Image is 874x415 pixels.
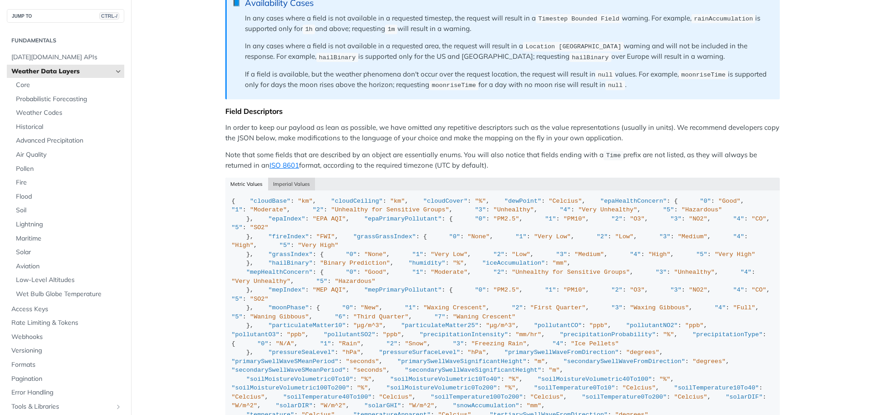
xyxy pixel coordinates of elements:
span: "mepHealthConcern" [246,269,313,276]
span: "N/A" [276,340,295,347]
span: Lightning [16,220,122,229]
span: "μg/m^3" [353,322,383,329]
span: "humidity" [408,260,445,266]
span: "secondarySwellWaveSMeanPeriod" [232,367,346,374]
span: "Low" [512,251,530,258]
span: "4" [741,269,752,276]
span: "Waxing Crescent" [423,304,486,311]
span: Historical [16,123,122,132]
span: "Unhealthy" [674,269,715,276]
span: "NO2" [689,215,707,222]
span: "solarGHI" [364,402,401,409]
span: "O3" [630,287,645,293]
span: Versioning [11,346,122,355]
span: "5" [232,313,243,320]
p: In any cases where a field is not available in a requested timestep, the request will result in a... [245,13,771,35]
span: "1" [405,304,416,311]
span: "%" [357,384,368,391]
span: "particulateMatter25" [401,322,478,329]
a: Fire [11,176,124,190]
span: "pollutantNO2" [626,322,677,329]
span: "epaHealthConcern" [600,198,667,205]
span: "ppb" [383,331,401,338]
span: hailBinary [319,54,356,61]
span: "soilTemperature100To200" [431,394,523,400]
span: "soilMoistureVolumetric10To40" [390,376,501,383]
span: "pressureSeaLevel" [269,349,335,356]
span: "5" [696,251,707,258]
span: "Ice Pellets" [571,340,619,347]
span: "1" [545,215,556,222]
span: "seconds" [346,358,379,365]
span: "m" [549,367,559,374]
span: Tools & Libraries [11,402,112,411]
span: "Waxing Gibbous" [630,304,689,311]
span: Pagination [11,374,122,384]
span: "precipitationType" [692,331,762,338]
span: "epaPrimaryPollutant" [364,215,442,222]
span: "cloudCeiling" [331,198,382,205]
a: [DATE][DOMAIN_NAME] APIs [7,51,124,64]
span: "mm" [552,260,567,266]
span: "4" [715,304,726,311]
span: "4" [560,206,571,213]
span: "grassIndex" [269,251,313,258]
span: "hPa" [342,349,361,356]
span: "Unhealthy for Sensitive Groups" [512,269,630,276]
p: Note that some fields that are described by an object are essentially enums. You will also notice... [225,150,780,171]
span: "2" [493,251,504,258]
span: "degrees" [626,349,659,356]
span: "mepIndex" [269,287,305,293]
span: Core [16,81,122,90]
span: "primarySwellWaveFromDirection" [504,349,619,356]
span: "Hazardous" [681,206,722,213]
span: "CO" [752,215,766,222]
a: Pollen [11,162,124,176]
span: "%" [475,198,486,205]
a: Flood [11,190,124,204]
span: "2" [386,340,397,347]
span: "ppb" [589,322,608,329]
span: "μg/m^3" [486,322,516,329]
span: "mm" [527,402,541,409]
span: "%" [508,376,519,383]
span: Webhooks [11,333,122,342]
span: "%" [504,384,515,391]
button: Hide subpages for Weather Data Layers [115,68,122,75]
span: "Very High" [715,251,755,258]
span: "snowAccumulation" [453,402,519,409]
span: "cloudCover" [423,198,467,205]
span: "primarySwellWaveSMeanPeriod" [232,358,339,365]
a: Formats [7,358,124,372]
span: "soilTemperature10To40" [674,384,759,391]
span: Air Quality [16,150,122,159]
span: "Hazardous" [335,278,375,285]
span: "%" [361,376,371,383]
span: "5" [232,296,243,302]
span: Formats [11,360,122,369]
span: "0" [449,233,460,240]
span: Advanced Precipitation [16,136,122,145]
a: Maritime [11,232,124,246]
span: "None" [467,233,490,240]
span: "6" [335,313,346,320]
span: "0" [257,340,268,347]
span: "5" [279,242,290,249]
span: "High" [648,251,671,258]
span: "particulateMatter10" [269,322,346,329]
span: Location [GEOGRAPHIC_DATA] [525,43,621,50]
span: "Medium" [678,233,707,240]
span: Rate Limiting & Tokens [11,318,122,328]
span: "degrees" [692,358,726,365]
span: "1" [412,269,423,276]
span: "%" [453,260,464,266]
span: "Unhealthy" [493,206,534,213]
span: "2" [611,287,622,293]
span: Weather Codes [16,108,122,118]
span: "ppb" [685,322,704,329]
button: Imperial Values [268,178,315,190]
span: "seconds" [353,367,386,374]
span: "Good" [718,198,741,205]
span: "ppb" [287,331,305,338]
span: Maritime [16,234,122,243]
